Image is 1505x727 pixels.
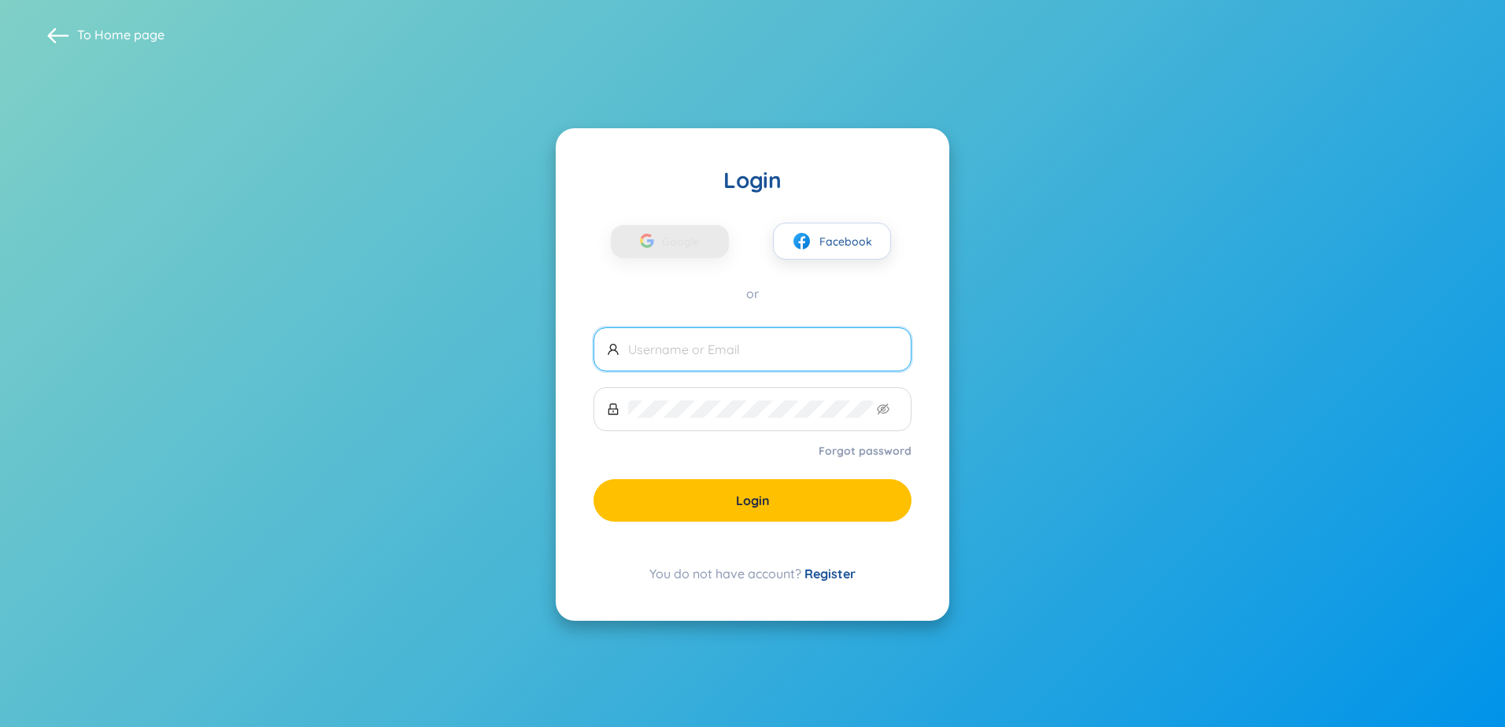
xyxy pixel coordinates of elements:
[593,166,912,194] div: Login
[77,26,165,43] span: To
[773,223,891,260] button: facebookFacebook
[804,566,856,581] a: Register
[94,27,165,42] a: Home page
[607,343,619,356] span: user
[792,231,812,251] img: facebook
[819,443,912,459] a: Forgot password
[877,403,889,415] span: eye-invisible
[819,233,872,250] span: Facebook
[593,285,912,302] div: or
[736,492,770,509] span: Login
[628,341,898,358] input: Username or Email
[593,479,912,522] button: Login
[611,225,729,258] button: Google
[662,225,708,258] span: Google
[593,564,912,583] div: You do not have account?
[607,403,619,415] span: lock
